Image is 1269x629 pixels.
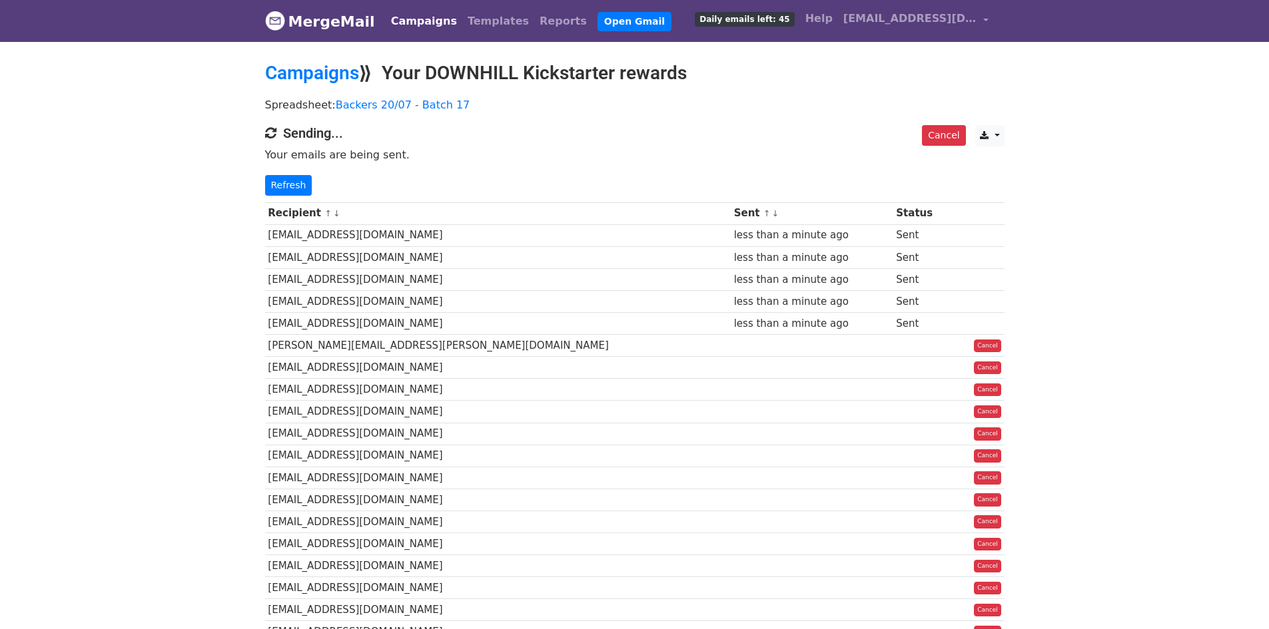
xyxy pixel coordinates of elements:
td: Sent [893,224,951,246]
div: less than a minute ago [734,250,890,266]
td: [EMAIL_ADDRESS][DOMAIN_NAME] [265,445,731,467]
a: Cancel [974,582,1001,595]
img: MergeMail logo [265,11,285,31]
td: [EMAIL_ADDRESS][DOMAIN_NAME] [265,313,731,335]
td: Sent [893,313,951,335]
a: ↓ [333,208,340,218]
a: Daily emails left: 45 [689,5,799,32]
a: ↑ [324,208,332,218]
td: [EMAIL_ADDRESS][DOMAIN_NAME] [265,555,731,577]
a: Help [800,5,838,32]
td: [EMAIL_ADDRESS][DOMAIN_NAME] [265,224,731,246]
td: [EMAIL_ADDRESS][DOMAIN_NAME] [265,268,731,290]
a: Cancel [922,125,965,146]
td: [EMAIL_ADDRESS][DOMAIN_NAME] [265,379,731,401]
td: [EMAIL_ADDRESS][DOMAIN_NAME] [265,533,731,555]
a: Cancel [974,449,1001,463]
a: Cancel [974,361,1001,375]
td: [EMAIL_ADDRESS][DOMAIN_NAME] [265,599,731,621]
th: Recipient [265,202,731,224]
td: Sent [893,246,951,268]
td: Sent [893,290,951,312]
div: less than a minute ago [734,228,890,243]
a: MergeMail [265,7,375,35]
p: Your emails are being sent. [265,148,1005,162]
td: [EMAIL_ADDRESS][DOMAIN_NAME] [265,357,731,379]
a: Refresh [265,175,312,196]
td: [EMAIL_ADDRESS][DOMAIN_NAME] [265,423,731,445]
a: Cancel [974,471,1001,485]
td: [EMAIL_ADDRESS][DOMAIN_NAME] [265,401,731,423]
h4: Sending... [265,125,1005,141]
td: [EMAIL_ADDRESS][DOMAIN_NAME] [265,489,731,511]
a: Cancel [974,383,1001,397]
a: ↓ [772,208,779,218]
td: Sent [893,268,951,290]
td: [EMAIL_ADDRESS][DOMAIN_NAME] [265,246,731,268]
div: less than a minute ago [734,294,890,310]
span: [EMAIL_ADDRESS][DOMAIN_NAME] [843,11,977,27]
th: Status [893,202,951,224]
a: Reports [534,8,592,35]
a: Campaigns [265,62,359,84]
td: [PERSON_NAME][EMAIL_ADDRESS][PERSON_NAME][DOMAIN_NAME] [265,335,731,357]
a: Cancel [974,493,1001,507]
td: [EMAIL_ADDRESS][DOMAIN_NAME] [265,467,731,489]
a: Backers 20/07 - Batch 17 [336,99,470,111]
th: Sent [731,202,893,224]
a: Cancel [974,604,1001,617]
td: [EMAIL_ADDRESS][DOMAIN_NAME] [265,511,731,532]
a: Cancel [974,405,1001,419]
a: Cancel [974,339,1001,353]
a: Open Gmail [598,12,671,31]
a: [EMAIL_ADDRESS][DOMAIN_NAME] [838,5,994,37]
h2: ⟫ Your DOWNHILL Kickstarter rewards [265,62,1005,85]
a: Cancel [974,515,1001,528]
a: Cancel [974,538,1001,551]
p: Spreadsheet: [265,98,1005,112]
a: ↑ [763,208,771,218]
a: Cancel [974,560,1001,573]
td: [EMAIL_ADDRESS][DOMAIN_NAME] [265,290,731,312]
a: Templates [462,8,534,35]
a: Cancel [974,427,1001,441]
a: Campaigns [386,8,462,35]
td: [EMAIL_ADDRESS][DOMAIN_NAME] [265,577,731,599]
div: less than a minute ago [734,272,890,288]
div: less than a minute ago [734,316,890,331]
span: Daily emails left: 45 [695,12,794,27]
